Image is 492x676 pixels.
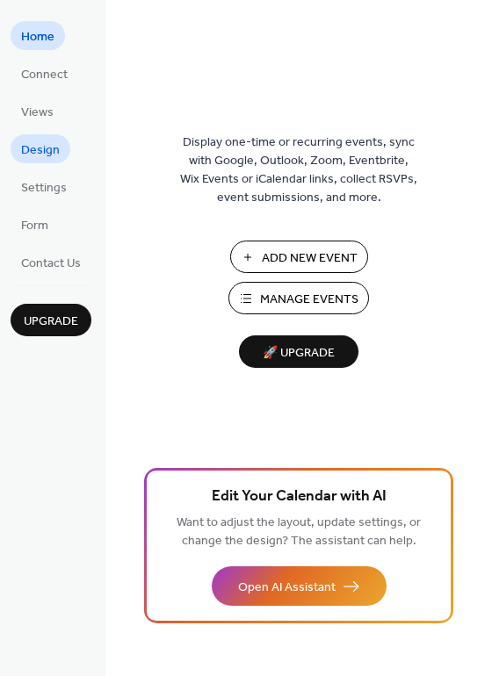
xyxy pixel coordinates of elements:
a: Home [11,21,65,50]
button: Upgrade [11,304,91,336]
span: Edit Your Calendar with AI [212,485,387,509]
a: Views [11,97,64,126]
span: Design [21,141,60,160]
span: Manage Events [260,291,358,309]
span: Settings [21,179,67,198]
span: Contact Us [21,255,81,273]
span: Open AI Assistant [238,579,336,597]
span: 🚀 Upgrade [250,342,348,365]
button: Add New Event [230,241,368,273]
span: Want to adjust the layout, update settings, or change the design? The assistant can help. [177,511,421,553]
span: Display one-time or recurring events, sync with Google, Outlook, Zoom, Eventbrite, Wix Events or ... [180,133,417,207]
a: Form [11,210,59,239]
a: Contact Us [11,248,91,277]
span: Connect [21,66,68,84]
span: Form [21,217,48,235]
a: Connect [11,59,78,88]
span: Home [21,28,54,47]
span: Views [21,104,54,122]
button: Open AI Assistant [212,566,387,606]
span: Upgrade [24,313,78,331]
a: Design [11,134,70,163]
a: Settings [11,172,77,201]
button: 🚀 Upgrade [239,335,358,368]
button: Manage Events [228,282,369,314]
span: Add New Event [262,249,358,268]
